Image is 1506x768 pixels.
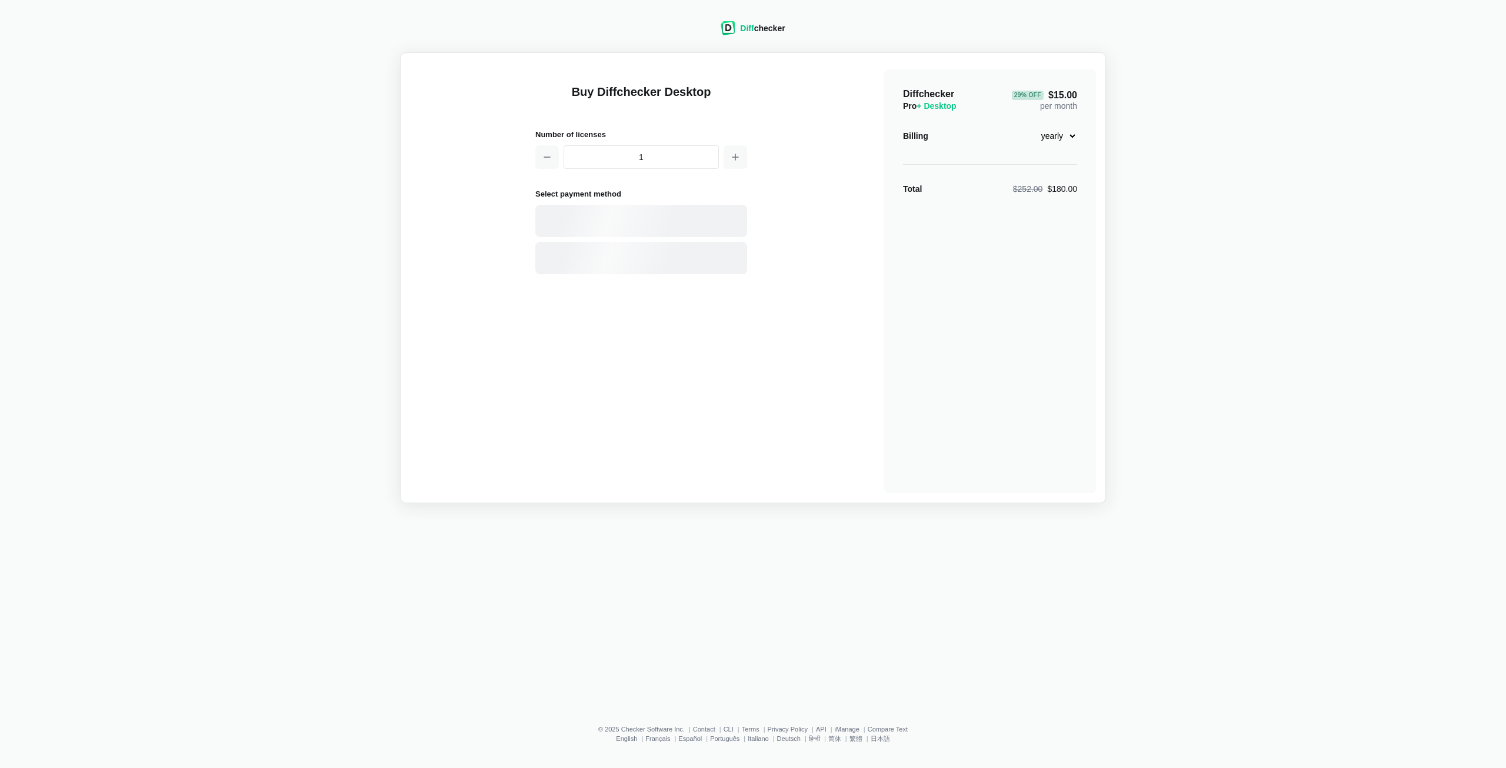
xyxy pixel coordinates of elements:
a: iManage [835,726,859,733]
span: Pro [903,101,957,111]
div: per month [1012,88,1077,112]
a: 简体 [828,735,841,742]
h2: Select payment method [535,188,747,200]
img: Diffchecker logo [721,21,735,35]
input: 1 [564,145,719,169]
strong: Total [903,184,922,194]
a: Deutsch [777,735,801,742]
a: Italiano [748,735,768,742]
a: Diffchecker logoDiffchecker [721,28,785,37]
a: Privacy Policy [768,726,808,733]
a: Contact [693,726,715,733]
a: Español [678,735,702,742]
a: Terms [742,726,759,733]
span: $252.00 [1013,184,1043,194]
a: Français [645,735,670,742]
div: $180.00 [1013,183,1077,195]
a: Português [710,735,739,742]
a: English [616,735,637,742]
h1: Buy Diffchecker Desktop [535,84,747,114]
a: API [816,726,827,733]
a: Compare Text [868,726,908,733]
li: © 2025 Checker Software Inc. [598,726,693,733]
span: $15.00 [1012,91,1077,100]
span: Diff [740,24,754,33]
a: हिन्दी [809,735,820,742]
h2: Number of licenses [535,128,747,141]
a: CLI [724,726,734,733]
a: 繁體 [849,735,862,742]
div: checker [740,22,785,34]
div: 29 % Off [1012,91,1044,100]
a: 日本語 [871,735,890,742]
span: Diffchecker [903,89,954,99]
span: + Desktop [917,101,956,111]
div: Billing [903,130,928,142]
